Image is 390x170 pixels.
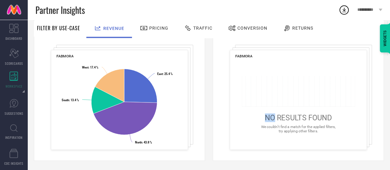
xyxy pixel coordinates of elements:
span: FABMORA [235,54,252,58]
tspan: East [157,72,163,75]
span: Conversion [237,26,267,31]
text: : 43.8 % [135,141,152,144]
span: Returns [292,26,313,31]
span: Revenue [103,26,124,31]
tspan: West [82,66,88,69]
span: Pricing [149,26,168,31]
span: SUGGESTIONS [5,111,23,116]
text: : 17.4 % [82,66,98,69]
span: INSPIRATION [5,135,23,140]
text: : 25.4 % [157,72,173,75]
span: DASHBOARD [6,36,22,41]
text: : 13.4 % [62,98,79,102]
span: WORKSPACE [6,84,23,89]
span: CDC INSIGHTS [4,161,23,166]
tspan: North [135,141,142,144]
span: SCORECARDS [5,61,23,66]
div: Open download list [339,4,350,15]
span: Filter By Use-Case [37,24,80,32]
span: Traffic [193,26,212,31]
span: FABMORA [56,54,73,58]
span: We couldn’t find a match for the applied filters, try applying other filters. [261,125,335,133]
span: NO RESULTS FOUND [265,113,332,122]
span: Partner Insights [35,4,85,16]
tspan: South [62,98,69,102]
